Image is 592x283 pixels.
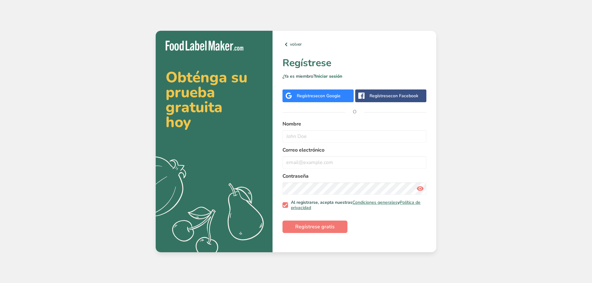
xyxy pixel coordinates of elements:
label: Contraseña [282,172,426,180]
div: Regístrese [297,93,341,99]
input: email@example.com [282,156,426,169]
img: Food Label Maker [166,41,243,51]
span: con Facebook [391,93,418,99]
a: Iniciar sesión [315,73,342,79]
input: John Doe [282,130,426,143]
span: O [345,103,364,121]
label: Nombre [282,120,426,128]
a: Condiciones generales [352,199,397,205]
h1: Regístrese [282,56,426,71]
a: volver [282,41,426,48]
h2: Obténga su prueba gratuita hoy [166,70,263,130]
p: ¿Ya es miembro? [282,73,426,80]
span: Regístrese gratis [295,223,335,231]
div: Regístrese [369,93,418,99]
label: Correo electrónico [282,146,426,154]
button: Regístrese gratis [282,221,347,233]
span: Al registrarse, acepta nuestras y [288,200,424,211]
a: Política de privacidad [291,199,420,211]
span: con Google [318,93,341,99]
